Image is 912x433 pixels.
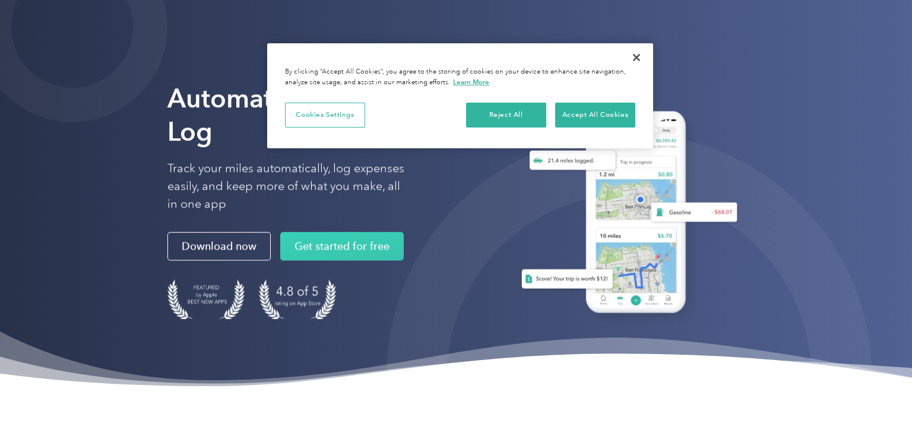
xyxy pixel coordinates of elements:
[285,103,365,128] button: Cookies Settings
[623,44,650,71] button: Close
[466,103,546,128] button: Reject All
[555,103,635,128] button: Accept All Cookies
[167,82,453,147] strong: Automate Your Mileage Log
[267,43,653,148] div: Privacy
[267,43,653,148] div: Cookie banner
[285,67,635,88] div: By clicking “Accept All Cookies”, you agree to the storing of cookies on your device to enhance s...
[167,232,271,260] a: Download now
[280,232,404,260] a: Get started for free
[259,279,336,319] img: 4.9 out of 5 stars on the app store
[167,279,245,319] img: Badge for Featured by Apple Best New Apps
[453,78,489,86] a: More information about your privacy, opens in a new tab
[167,160,405,213] p: Track your miles automatically, log expenses easily, and keep more of what you make, all in one app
